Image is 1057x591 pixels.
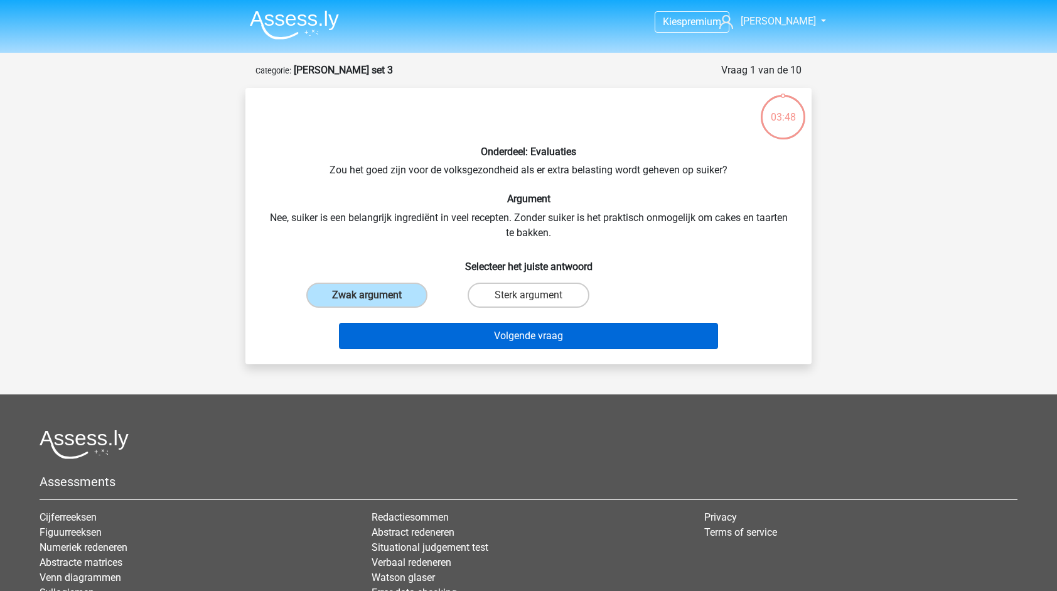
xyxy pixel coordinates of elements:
a: [PERSON_NAME] [714,14,817,29]
a: Venn diagrammen [40,572,121,583]
a: Situational judgement test [372,541,488,553]
small: Categorie: [255,66,291,75]
span: Kies [663,16,682,28]
label: Zwak argument [306,283,427,308]
a: Verbaal redeneren [372,556,451,568]
h6: Argument [266,193,791,205]
a: Figuurreeksen [40,526,102,538]
img: Assessly logo [40,430,129,459]
h6: Onderdeel: Evaluaties [266,146,791,158]
span: premium [682,16,721,28]
img: Assessly [250,10,339,40]
div: 03:48 [759,94,807,125]
a: Cijferreeksen [40,511,97,523]
a: Privacy [704,511,737,523]
a: Abstracte matrices [40,556,122,568]
div: Zou het goed zijn voor de volksgezondheid als er extra belasting wordt geheven op suiker? Nee, su... [250,98,807,354]
label: Sterk argument [468,283,589,308]
a: Redactiesommen [372,511,449,523]
strong: [PERSON_NAME] set 3 [294,64,393,76]
a: Kiespremium [655,13,729,30]
h5: Assessments [40,474,1017,489]
a: Watson glaser [372,572,435,583]
div: Vraag 1 van de 10 [721,63,802,78]
button: Volgende vraag [339,323,719,349]
h6: Selecteer het juiste antwoord [266,251,791,273]
a: Numeriek redeneren [40,541,127,553]
span: [PERSON_NAME] [741,15,816,27]
a: Terms of service [704,526,777,538]
a: Abstract redeneren [372,526,454,538]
